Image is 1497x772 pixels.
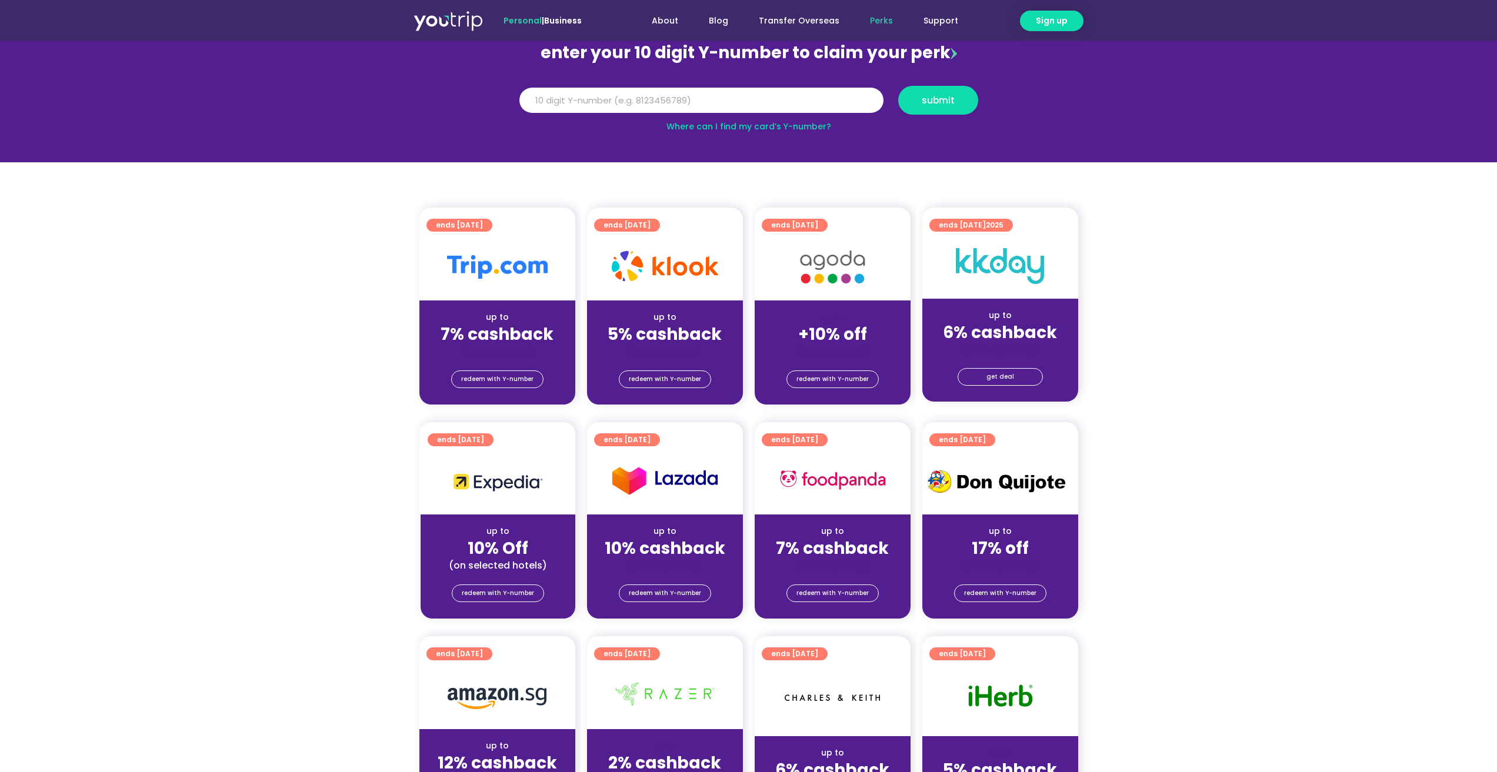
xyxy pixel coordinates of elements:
[744,10,855,32] a: Transfer Overseas
[929,433,995,446] a: ends [DATE]
[428,433,494,446] a: ends [DATE]
[932,747,1069,759] div: up to
[614,10,973,32] nav: Menu
[604,433,651,446] span: ends [DATE]
[461,371,534,387] span: redeem with Y-number
[604,219,651,232] span: ends [DATE]
[932,525,1069,537] div: up to
[504,15,542,26] span: Personal
[429,345,566,357] div: (for stays only)
[771,219,818,232] span: ends [DATE]
[764,525,901,537] div: up to
[964,585,1036,601] span: redeem with Y-number
[776,537,889,560] strong: 7% cashback
[629,371,701,387] span: redeem with Y-number
[786,370,879,388] a: redeem with Y-number
[426,647,492,660] a: ends [DATE]
[796,371,869,387] span: redeem with Y-number
[429,740,566,752] div: up to
[596,740,734,752] div: up to
[451,370,544,388] a: redeem with Y-number
[436,219,483,232] span: ends [DATE]
[1036,15,1068,27] span: Sign up
[594,647,660,660] a: ends [DATE]
[629,585,701,601] span: redeem with Y-number
[426,219,492,232] a: ends [DATE]
[764,747,901,759] div: up to
[666,121,831,132] a: Where can I find my card’s Y-number?
[986,369,1014,385] span: get deal
[437,433,484,446] span: ends [DATE]
[932,309,1069,322] div: up to
[922,96,955,105] span: submit
[771,433,818,446] span: ends [DATE]
[604,647,651,660] span: ends [DATE]
[762,219,828,232] a: ends [DATE]
[932,559,1069,572] div: (for stays only)
[764,559,901,572] div: (for stays only)
[468,537,528,560] strong: 10% Off
[796,585,869,601] span: redeem with Y-number
[762,433,828,446] a: ends [DATE]
[462,585,534,601] span: redeem with Y-number
[929,647,995,660] a: ends [DATE]
[452,584,544,602] a: redeem with Y-number
[594,219,660,232] a: ends [DATE]
[932,343,1069,356] div: (for stays only)
[939,219,1003,232] span: ends [DATE]
[605,537,725,560] strong: 10% cashback
[1020,11,1083,31] a: Sign up
[908,10,973,32] a: Support
[762,647,828,660] a: ends [DATE]
[958,368,1043,386] a: get deal
[619,584,711,602] a: redeem with Y-number
[972,537,1029,560] strong: 17% off
[519,86,978,123] form: Y Number
[519,88,883,113] input: 10 digit Y-number (e.g. 8123456789)
[786,584,879,602] a: redeem with Y-number
[608,323,722,346] strong: 5% cashback
[798,323,867,346] strong: +10% off
[939,647,986,660] span: ends [DATE]
[596,559,734,572] div: (for stays only)
[429,311,566,323] div: up to
[898,86,978,115] button: submit
[986,220,1003,230] span: 2025
[430,525,566,537] div: up to
[441,323,554,346] strong: 7% cashback
[544,15,582,26] a: Business
[596,525,734,537] div: up to
[430,559,566,572] div: (on selected hotels)
[596,345,734,357] div: (for stays only)
[619,370,711,388] a: redeem with Y-number
[822,311,843,323] span: up to
[764,345,901,357] div: (for stays only)
[504,15,582,26] span: |
[594,433,660,446] a: ends [DATE]
[636,10,694,32] a: About
[771,647,818,660] span: ends [DATE]
[514,38,984,68] div: enter your 10 digit Y-number to claim your perk
[694,10,744,32] a: Blog
[929,219,1013,232] a: ends [DATE]2025
[436,647,483,660] span: ends [DATE]
[939,433,986,446] span: ends [DATE]
[954,584,1046,602] a: redeem with Y-number
[855,10,908,32] a: Perks
[943,321,1057,344] strong: 6% cashback
[596,311,734,323] div: up to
